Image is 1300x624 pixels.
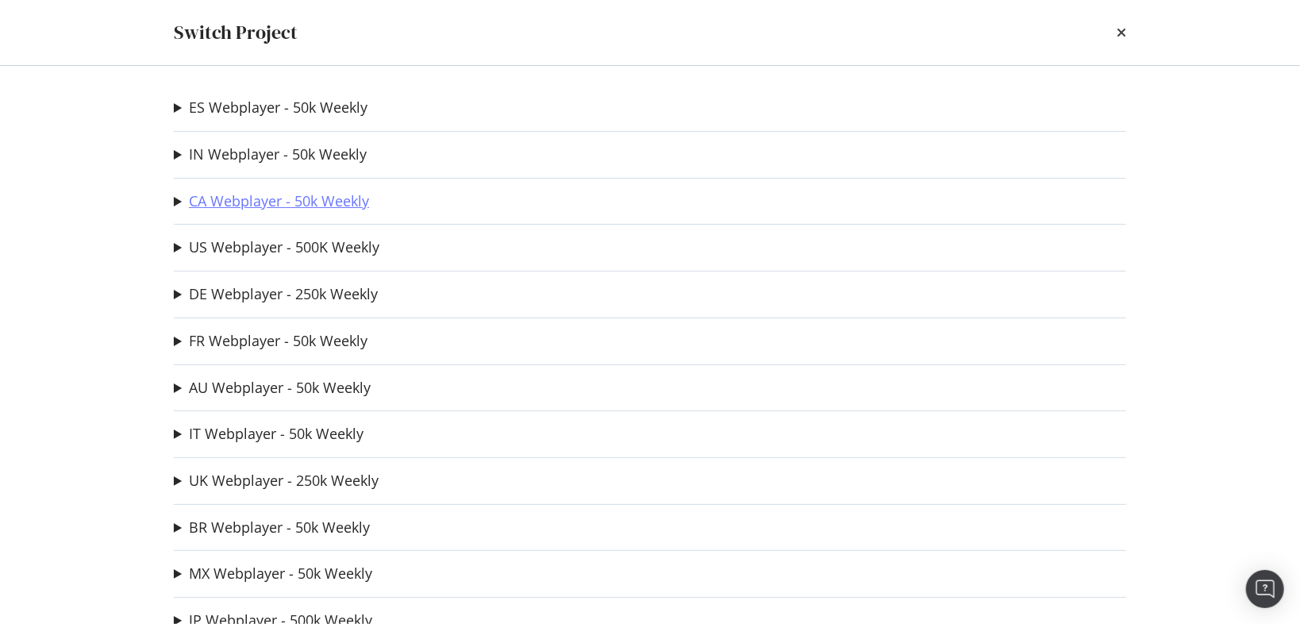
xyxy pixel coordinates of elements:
[174,144,367,165] summary: IN Webplayer - 50k Weekly
[174,331,367,352] summary: FR Webplayer - 50k Weekly
[189,472,379,489] a: UK Webplayer - 250k Weekly
[174,471,379,491] summary: UK Webplayer - 250k Weekly
[189,379,371,396] a: AU Webplayer - 50k Weekly
[174,378,371,399] summary: AU Webplayer - 50k Weekly
[174,424,363,445] summary: IT Webplayer - 50k Weekly
[174,564,372,584] summary: MX Webplayer - 50k Weekly
[189,286,378,302] a: DE Webplayer - 250k Weekly
[174,237,379,258] summary: US Webplayer - 500K Weekly
[174,518,370,538] summary: BR Webplayer - 50k Weekly
[174,191,369,212] summary: CA Webplayer - 50k Weekly
[174,98,367,118] summary: ES Webplayer - 50k Weekly
[189,99,367,116] a: ES Webplayer - 50k Weekly
[189,333,367,349] a: FR Webplayer - 50k Weekly
[1246,570,1284,608] div: Open Intercom Messenger
[189,193,369,210] a: CA Webplayer - 50k Weekly
[189,519,370,536] a: BR Webplayer - 50k Weekly
[189,146,367,163] a: IN Webplayer - 50k Weekly
[174,284,378,305] summary: DE Webplayer - 250k Weekly
[1117,19,1126,46] div: times
[174,19,298,46] div: Switch Project
[189,426,363,442] a: IT Webplayer - 50k Weekly
[189,565,372,582] a: MX Webplayer - 50k Weekly
[189,239,379,256] a: US Webplayer - 500K Weekly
